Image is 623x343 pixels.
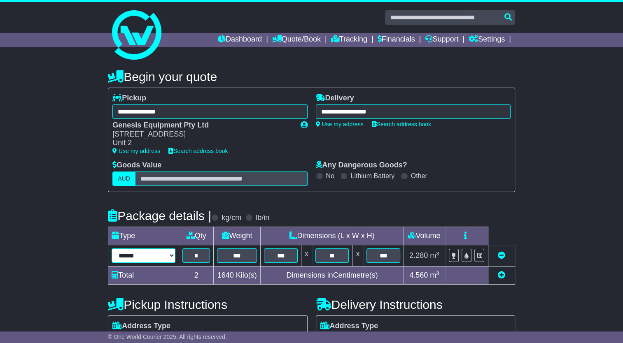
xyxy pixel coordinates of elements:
td: Volume [404,227,445,245]
a: Use my address [112,148,160,154]
span: 1640 [217,271,234,279]
div: [STREET_ADDRESS] [112,130,292,139]
td: 2 [179,267,214,285]
label: kg/cm [222,213,241,222]
label: Lithium Battery [350,172,394,180]
span: 4.560 [409,271,428,279]
label: Any Dangerous Goods? [316,161,407,170]
td: Kilo(s) [213,267,260,285]
a: Dashboard [218,33,262,47]
label: Pickup [112,94,146,103]
div: Unit 2 [112,139,292,148]
a: Use my address [316,121,364,127]
label: Goods Value [112,161,161,170]
label: Delivery [316,94,354,103]
label: lb/in [256,213,269,222]
h4: Pickup Instructions [108,298,307,311]
a: Financials [378,33,415,47]
a: Search address book [372,121,431,127]
td: Qty [179,227,214,245]
sup: 3 [436,250,439,257]
td: x [301,245,312,267]
a: Search address book [168,148,228,154]
label: Other [411,172,427,180]
span: m [430,271,439,279]
sup: 3 [436,270,439,276]
td: Weight [213,227,260,245]
a: Tracking [331,33,367,47]
td: Dimensions in Centimetre(s) [261,267,404,285]
a: Remove this item [498,251,505,260]
h4: Delivery Instructions [316,298,515,311]
span: © One World Courier 2025. All rights reserved. [108,334,227,340]
label: Address Type [320,322,378,331]
td: Dimensions (L x W x H) [261,227,404,245]
div: Genesis Equipment Pty Ltd [112,121,292,130]
td: x [352,245,363,267]
a: Quote/Book [272,33,321,47]
h4: Package details | [108,209,211,222]
td: Type [108,227,179,245]
a: Support [425,33,458,47]
span: m [430,251,439,260]
a: Settings [469,33,505,47]
label: Address Type [112,322,170,331]
h4: Begin your quote [108,70,515,83]
td: Total [108,267,179,285]
span: 2.280 [409,251,428,260]
label: AUD [112,171,135,186]
a: Add new item [498,271,505,279]
label: No [326,172,334,180]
